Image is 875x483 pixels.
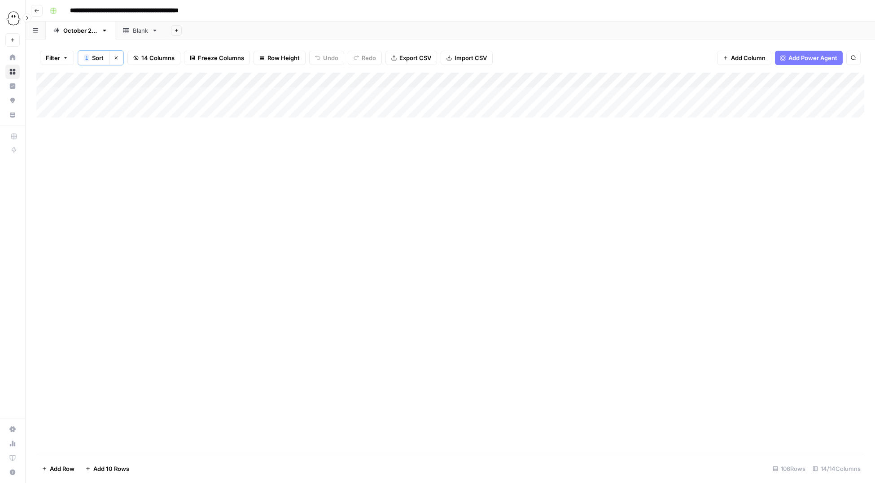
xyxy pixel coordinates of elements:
[455,53,487,62] span: Import CSV
[731,53,766,62] span: Add Column
[309,51,344,65] button: Undo
[5,108,20,122] a: Your Data
[5,93,20,108] a: Opportunities
[141,53,175,62] span: 14 Columns
[127,51,180,65] button: 14 Columns
[5,79,20,93] a: Insights
[5,451,20,465] a: Learning Hub
[254,51,306,65] button: Row Height
[133,26,148,35] div: Blank
[92,53,104,62] span: Sort
[50,464,74,473] span: Add Row
[348,51,382,65] button: Redo
[385,51,437,65] button: Export CSV
[5,65,20,79] a: Browse
[323,53,338,62] span: Undo
[788,53,837,62] span: Add Power Agent
[115,22,166,39] a: Blank
[5,50,20,65] a: Home
[5,7,20,30] button: Workspace: PhantomBuster
[267,53,300,62] span: Row Height
[46,53,60,62] span: Filter
[5,10,22,26] img: PhantomBuster Logo
[93,464,129,473] span: Add 10 Rows
[78,51,109,65] button: 1Sort
[5,465,20,479] button: Help + Support
[198,53,244,62] span: Freeze Columns
[184,51,250,65] button: Freeze Columns
[40,51,74,65] button: Filter
[80,461,135,476] button: Add 10 Rows
[399,53,431,62] span: Export CSV
[717,51,771,65] button: Add Column
[769,461,809,476] div: 106 Rows
[5,422,20,436] a: Settings
[85,54,88,61] span: 1
[362,53,376,62] span: Redo
[84,54,89,61] div: 1
[46,22,115,39] a: [DATE] edits
[775,51,843,65] button: Add Power Agent
[809,461,864,476] div: 14/14 Columns
[63,26,98,35] div: [DATE] edits
[441,51,493,65] button: Import CSV
[36,461,80,476] button: Add Row
[5,436,20,451] a: Usage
